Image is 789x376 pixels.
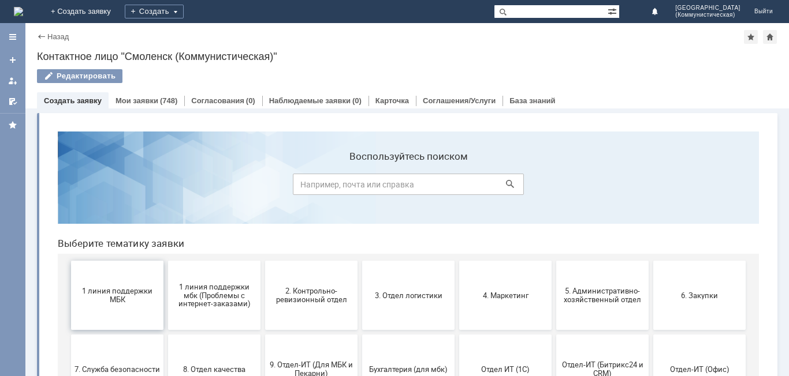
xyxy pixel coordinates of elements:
[244,51,475,73] input: Например, почта или справка
[317,307,403,333] span: [PERSON_NAME]. Услуги ИТ для МБК (оформляет L1)
[317,242,403,251] span: Бухгалтерия (для мбк)
[605,138,697,208] button: 6. Закупки
[508,212,600,281] button: Отдел-ИТ (Битрикс24 и CRM)
[14,7,23,16] a: Перейти на домашнюю страницу
[608,242,694,251] span: Отдел-ИТ (Офис)
[220,164,306,182] span: 2. Контрольно-ревизионный отдел
[160,96,177,105] div: (748)
[511,238,597,255] span: Отдел-ИТ (Битрикс24 и CRM)
[675,5,740,12] span: [GEOGRAPHIC_DATA]
[191,96,244,105] a: Согласования
[608,168,694,177] span: 6. Закупки
[763,30,777,44] div: Сделать домашней страницей
[217,212,309,281] button: 9. Отдел-ИТ (Для МБК и Пекарни)
[744,30,758,44] div: Добавить в избранное
[414,168,500,177] span: 4. Маркетинг
[605,212,697,281] button: Отдел-ИТ (Офис)
[44,96,102,105] a: Создать заявку
[125,5,184,18] div: Создать
[511,164,597,182] span: 5. Административно-хозяйственный отдел
[3,51,22,69] a: Создать заявку
[3,72,22,90] a: Мои заявки
[120,138,212,208] button: 1 линия поддержки мбк (Проблемы с интернет-заказами)
[317,168,403,177] span: 3. Отдел логистики
[9,115,710,127] header: Выберите тематику заявки
[411,138,503,208] button: 4. Маркетинг
[26,242,111,251] span: 7. Служба безопасности
[269,96,351,105] a: Наблюдаемые заявки
[123,242,209,251] span: 8. Отдел качества
[411,286,503,355] button: не актуален
[26,316,111,325] span: Финансовый отдел
[423,96,496,105] a: Соглашения/Услуги
[3,92,22,111] a: Мои согласования
[414,242,500,251] span: Отдел ИТ (1С)
[375,96,409,105] a: Карточка
[220,238,306,255] span: 9. Отдел-ИТ (Для МБК и Пекарни)
[123,160,209,186] span: 1 линия поддержки мбк (Проблемы с интернет-заказами)
[314,138,406,208] button: 3. Отдел логистики
[47,32,69,41] a: Назад
[37,51,777,62] div: Контактное лицо "Смоленск (Коммунистическая)"
[123,316,209,325] span: Франчайзинг
[314,212,406,281] button: Бухгалтерия (для мбк)
[411,212,503,281] button: Отдел ИТ (1С)
[352,96,362,105] div: (0)
[675,12,740,18] span: (Коммунистическая)
[217,286,309,355] button: Это соглашение не активно!
[120,286,212,355] button: Франчайзинг
[116,96,158,105] a: Мои заявки
[509,96,555,105] a: База знаний
[244,28,475,40] label: Воспользуйтесь поиском
[608,5,619,16] span: Расширенный поиск
[23,286,115,355] button: Финансовый отдел
[14,7,23,16] img: logo
[23,212,115,281] button: 7. Служба безопасности
[508,138,600,208] button: 5. Административно-хозяйственный отдел
[217,138,309,208] button: 2. Контрольно-ревизионный отдел
[220,312,306,329] span: Это соглашение не активно!
[414,316,500,325] span: не актуален
[26,164,111,182] span: 1 линия поддержки МБК
[23,138,115,208] button: 1 линия поддержки МБК
[120,212,212,281] button: 8. Отдел качества
[246,96,255,105] div: (0)
[314,286,406,355] button: [PERSON_NAME]. Услуги ИТ для МБК (оформляет L1)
